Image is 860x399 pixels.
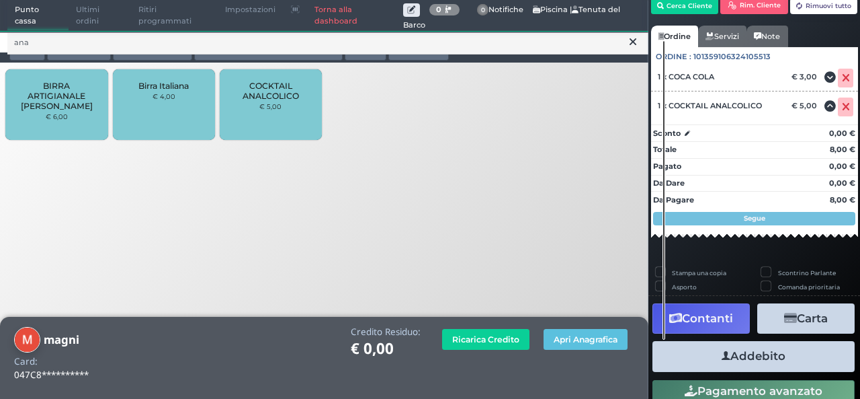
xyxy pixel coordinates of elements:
span: BIRRA ARTIGIANALE [PERSON_NAME] [17,81,97,111]
strong: Segue [744,214,765,223]
a: Servizi [698,26,746,47]
span: Birra Italiana [138,81,189,91]
div: € 5,00 [789,101,824,110]
span: Ordine : [656,51,691,63]
h1: € 0,00 [351,340,421,357]
a: Ordine [651,26,698,47]
strong: 8,00 € [830,145,855,154]
small: € 6,00 [46,112,68,120]
button: Contanti [652,303,750,334]
button: Ricarica Credito [442,329,529,350]
strong: 0,00 € [829,161,855,171]
a: Note [746,26,787,47]
img: magni [14,327,40,353]
span: Ritiri programmati [131,1,218,31]
small: € 5,00 [259,102,282,110]
span: 101359106324105513 [693,51,771,63]
span: 0 [477,4,489,16]
strong: Totale [653,145,677,154]
strong: 8,00 € [830,195,855,205]
span: 1 x COCA COLA [658,72,714,81]
span: Ultimi ordini [69,1,131,31]
span: 1 x COCKTAIL ANALCOLICO [658,101,762,110]
strong: 0,00 € [829,178,855,188]
small: € 4,00 [153,92,175,100]
input: Ricerca articolo [7,31,648,55]
h4: Card: [14,357,38,367]
b: 0 [436,5,441,14]
button: Addebito [652,341,855,371]
strong: Da Dare [653,178,685,188]
label: Stampa una copia [672,268,726,277]
label: Comanda prioritaria [778,283,840,291]
span: COCKTAIL ANALCOLICO [231,81,311,101]
label: Scontrino Parlante [778,268,836,277]
strong: Pagato [653,161,681,171]
span: Punto cassa [7,1,69,31]
b: magni [44,332,79,347]
h4: Credito Residuo: [351,327,421,337]
span: Impostazioni [218,1,283,20]
div: € 3,00 [789,72,824,81]
strong: Da Pagare [653,195,694,205]
strong: Sconto [653,128,681,139]
button: Carta [757,303,855,334]
label: Asporto [672,283,697,291]
button: Apri Anagrafica [544,329,628,350]
strong: 0,00 € [829,129,855,138]
a: Torna alla dashboard [307,1,403,31]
